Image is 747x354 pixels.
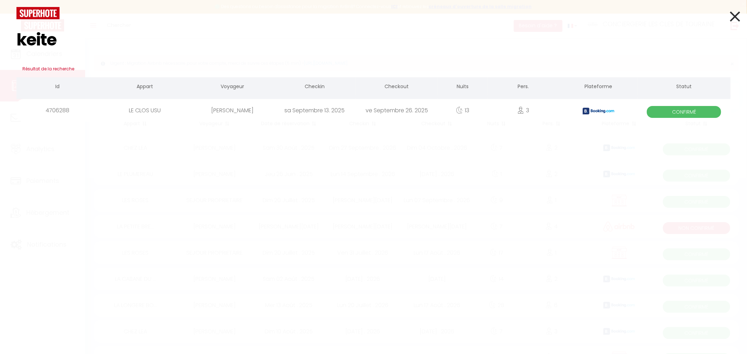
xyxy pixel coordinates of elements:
input: Tapez pour rechercher... [16,19,731,61]
th: Statut [638,77,731,97]
iframe: Chat [717,323,742,349]
span: Confirmé [647,106,721,118]
div: 13 [438,99,488,122]
button: Ouvrir le widget de chat LiveChat [6,3,27,24]
div: sa Septembre 13. 2025 [274,99,355,122]
div: 3 [488,99,559,122]
th: Id [16,77,98,97]
div: ve Septembre 26. 2025 [356,99,438,122]
div: 4706288 [16,99,98,122]
th: Checkin [274,77,355,97]
img: logo [16,7,60,19]
th: Voyageur [192,77,274,97]
img: booking2.png [583,108,614,114]
th: Nuits [438,77,488,97]
h3: Résultat de la recherche [16,61,731,77]
th: Plateforme [559,77,638,97]
th: Appart [98,77,191,97]
th: Pers. [488,77,559,97]
th: Checkout [356,77,438,97]
div: LE CLOS USU [98,99,191,122]
div: [PERSON_NAME] [192,99,274,122]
